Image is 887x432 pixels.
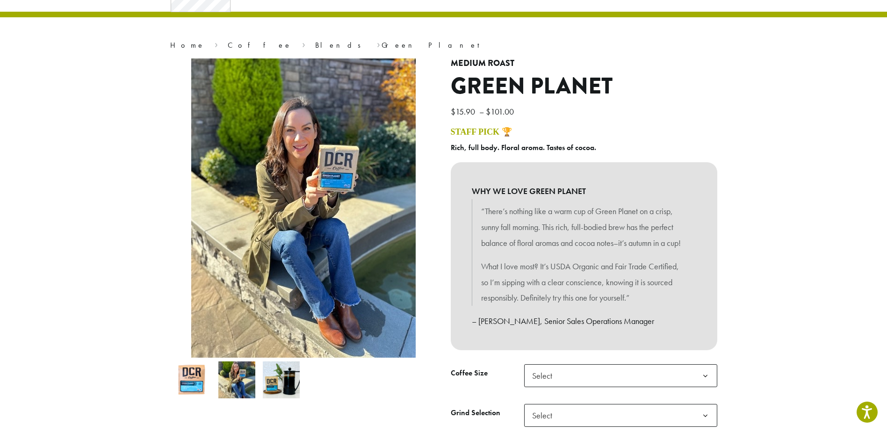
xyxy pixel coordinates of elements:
bdi: 15.90 [451,106,477,117]
a: Home [170,40,205,50]
bdi: 101.00 [486,106,516,117]
img: Green Planet by Dillanos Coffee Roasters [174,361,211,398]
span: Select [524,364,717,387]
nav: Breadcrumb [170,40,717,51]
p: What I love most? It’s USDA Organic and Fair Trade Certified, so I’m sipping with a clear conscie... [481,259,687,306]
p: – [PERSON_NAME], Senior Sales Operations Manager [472,313,696,329]
p: “There’s nothing like a warm cup of Green Planet on a crisp, sunny fall morning. This rich, full-... [481,203,687,251]
b: WHY WE LOVE GREEN PLANET [472,183,696,199]
span: › [215,36,218,51]
img: Green Planet - Image 2 [218,361,255,398]
span: – [479,106,484,117]
span: $ [451,106,455,117]
span: Select [528,406,562,425]
img: Green Planet - Image 3 [263,361,300,398]
span: › [377,36,380,51]
b: Rich, full body. Floral aroma. Tastes of cocoa. [451,143,596,152]
span: › [302,36,305,51]
h4: Medium Roast [451,58,717,69]
a: STAFF PICK 🏆 [451,127,512,137]
label: Coffee Size [451,367,524,380]
a: Coffee [228,40,292,50]
span: $ [486,106,490,117]
label: Grind Selection [451,406,524,420]
h1: Green Planet [451,73,717,100]
span: Select [528,367,562,385]
span: Select [524,404,717,427]
a: Blends [315,40,367,50]
img: Green Planet - Image 2 [191,58,416,358]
